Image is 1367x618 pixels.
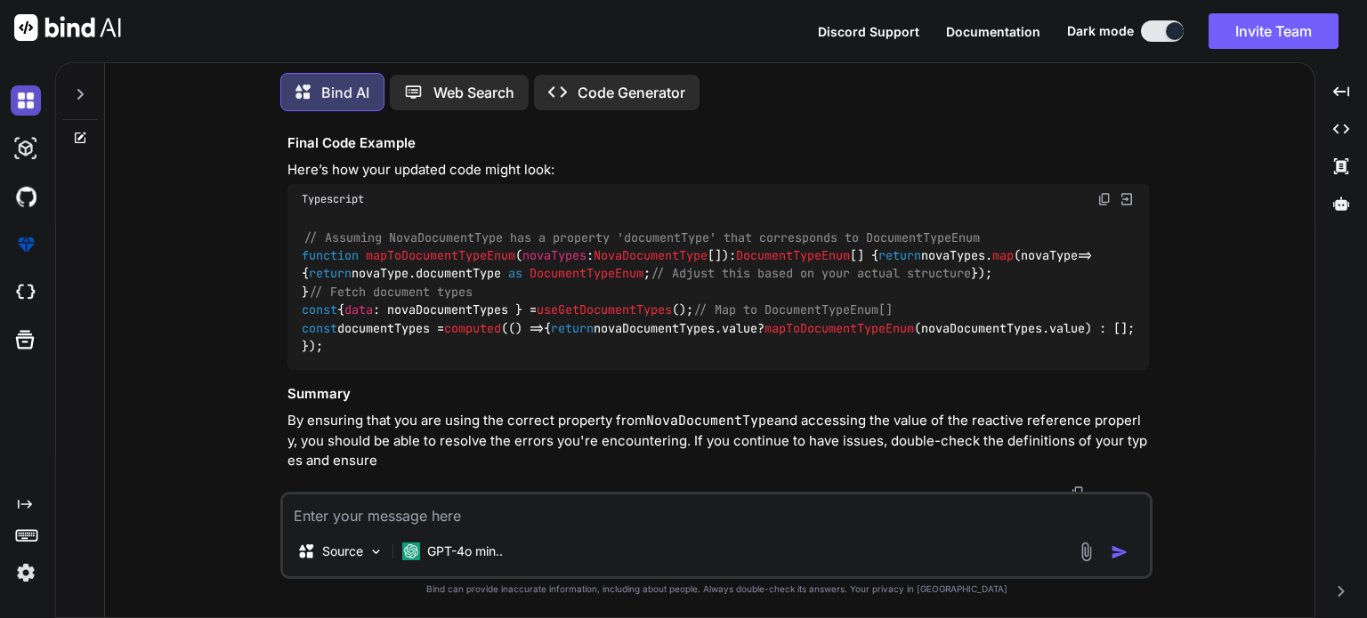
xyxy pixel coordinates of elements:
[321,82,369,103] p: Bind AI
[578,82,685,103] p: Code Generator
[416,266,501,282] span: documentType
[1111,543,1128,561] img: icon
[508,266,522,282] span: as
[594,247,708,263] span: NovaDocumentType
[287,384,1149,405] h3: Summary
[818,22,919,41] button: Discord Support
[11,133,41,164] img: darkAi-studio
[433,82,514,103] p: Web Search
[1049,320,1085,336] span: value
[646,412,774,429] code: NovaDocumentType
[302,320,337,336] span: const
[287,133,1149,154] h3: Final Code Example
[1021,247,1078,263] span: novaType
[651,266,971,282] span: // Adjust this based on your actual structure
[946,22,1040,41] button: Documentation
[322,542,363,560] p: Source
[11,277,41,308] img: cloudideIcon
[693,302,893,318] span: // Map to DocumentTypeEnum[]
[530,266,643,282] span: DocumentTypeEnum
[287,411,1149,471] p: By ensuring that you are using the correct property from and accessing the value of the reactive ...
[309,266,352,282] span: return
[1119,191,1135,207] img: Open in Browser
[14,14,121,41] img: Bind AI
[302,192,364,206] span: Typescript
[444,320,501,336] span: computed
[402,542,420,560] img: GPT-4o mini
[280,582,1153,596] p: Bind can provide inaccurate information, including about people. Always double-check its answers....
[551,320,594,336] span: return
[878,247,921,263] span: return
[1096,486,1110,500] img: like
[1097,192,1112,206] img: copy
[368,544,384,559] img: Pick Models
[522,247,586,263] span: novaTypes
[302,229,1135,356] code: ( ): [] { novaTypes. ( { novaType. ; }); } { : novaDocumentTypes } = (); documentTypes = ( { nova...
[303,229,980,245] span: // Assuming NovaDocumentType has a property 'documentType' that corresponds to DocumentTypeEnum
[1071,486,1085,500] img: copy
[344,302,373,318] span: data
[11,558,41,588] img: settings
[302,247,359,263] span: function
[992,247,1014,263] span: map
[537,302,672,318] span: useGetDocumentTypes
[302,302,337,318] span: const
[11,85,41,116] img: darkChat
[427,542,503,560] p: GPT-4o min..
[522,247,722,263] span: : []
[722,320,757,336] span: value
[309,284,473,300] span: // Fetch document types
[1120,486,1135,500] img: dislike
[818,24,919,39] span: Discord Support
[1021,247,1092,263] span: =>
[1209,13,1339,49] button: Invite Team
[366,247,515,263] span: mapToDocumentTypeEnum
[1076,542,1096,562] img: attachment
[1067,22,1134,40] span: Dark mode
[11,229,41,260] img: premium
[736,247,850,263] span: DocumentTypeEnum
[287,160,1149,181] p: Here’s how your updated code might look:
[764,320,914,336] span: mapToDocumentTypeEnum
[11,181,41,212] img: githubDark
[946,24,1040,39] span: Documentation
[508,320,544,336] span: () =>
